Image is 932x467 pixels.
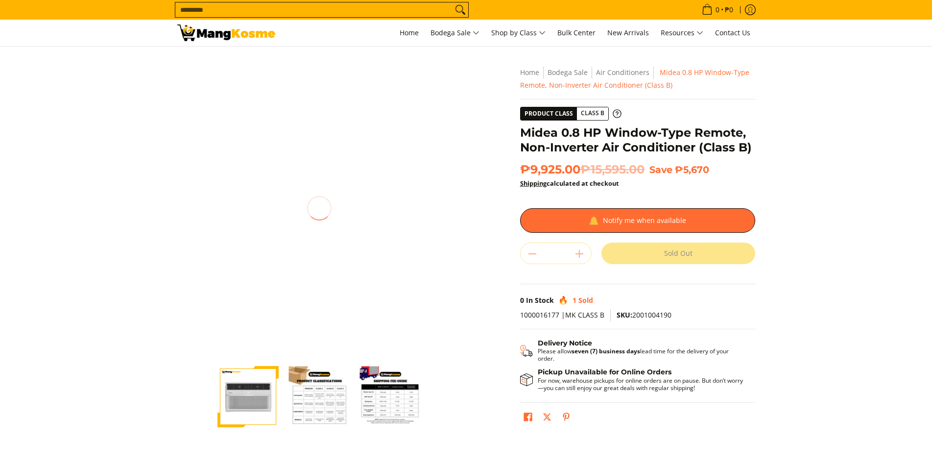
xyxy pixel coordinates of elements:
[577,107,608,120] span: Class B
[540,410,554,427] a: Post on X
[491,27,546,39] span: Shop by Class
[520,107,621,121] a: Product Class Class B
[715,28,750,37] span: Contact Us
[572,347,640,355] strong: seven (7) business days
[538,377,745,392] p: For now, warehouse pickups for online orders are on pause. But don’t worry—you can still enjoy ou...
[710,20,755,46] a: Contact Us
[426,20,484,46] a: Bodega Sale
[559,410,573,427] a: Pin on Pinterest
[656,20,708,46] a: Resources
[538,368,671,376] strong: Pickup Unavailable for Online Orders
[723,6,735,13] span: ₱0
[649,164,672,175] span: Save
[714,6,721,13] span: 0
[538,339,592,347] strong: Delivery Notice
[288,366,350,427] img: Midea 0.8 HP Window-Type Remote, Non-Inverter Air Conditioner (Class B)-2
[430,27,479,39] span: Bodega Sale
[520,125,755,155] h1: Midea 0.8 HP Window-Type Remote, Non-Inverter Air Conditioner (Class B)
[607,28,649,37] span: New Arrivals
[177,66,461,350] img: Midea 0.8 HP Window-Type Remote, Non-Inverter Air Conditioner (Class B)
[520,68,749,90] span: Midea 0.8 HP Window-Type Remote, Non-Inverter Air Conditioner (Class B)
[580,162,645,177] del: ₱15,595.00
[177,25,275,41] img: Midea 0.8 HP Window-Type Remote, Non-Inverter Air Conditioner (Class B | Mang Kosme
[453,2,468,17] button: Search
[578,295,593,305] span: Sold
[573,295,576,305] span: 1
[538,347,745,362] p: Please allow lead time for the delivery of your order.
[557,28,596,37] span: Bulk Center
[520,162,645,177] span: ₱9,925.00
[661,27,703,39] span: Resources
[520,339,745,363] button: Shipping & Delivery
[526,295,554,305] span: In Stock
[285,20,755,46] nav: Main Menu
[699,4,736,15] span: •
[520,66,755,92] nav: Breadcrumbs
[617,310,632,320] span: SKU:
[520,179,547,188] a: Shipping
[395,20,424,46] a: Home
[617,310,671,320] span: 2001004190
[486,20,550,46] a: Shop by Class
[552,20,600,46] a: Bulk Center
[400,28,419,37] span: Home
[521,107,577,120] span: Product Class
[602,20,654,46] a: New Arrivals
[520,310,604,320] span: 1000016177 |MK CLASS B
[521,410,535,427] a: Share on Facebook
[217,366,279,427] img: Midea 0.8 HP Window-Type Remote, Non-Inverter Air Conditioner (Class B)-1
[548,68,588,77] a: Bodega Sale
[675,164,709,175] span: ₱5,670
[520,295,524,305] span: 0
[520,179,619,188] strong: calculated at checkout
[520,68,539,77] a: Home
[596,68,649,77] a: Air Conditioners
[359,366,421,427] img: Midea 0.8 HP Window-Type Remote, Non-Inverter Air Conditioner (Class B)-3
